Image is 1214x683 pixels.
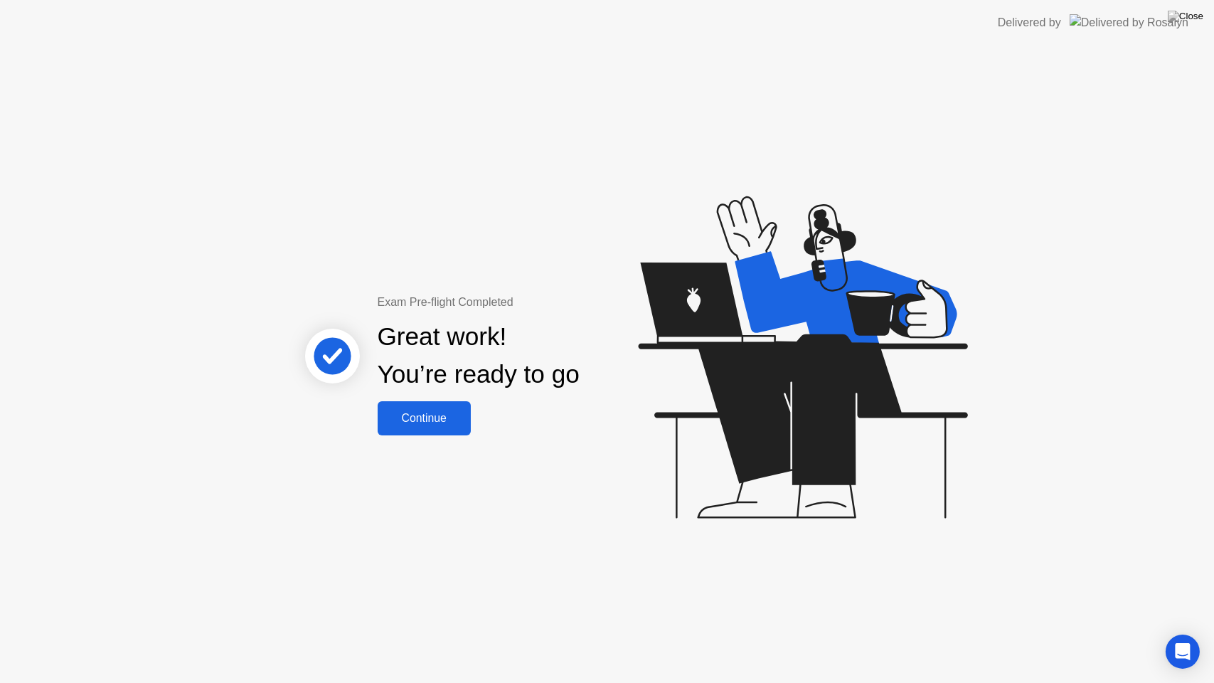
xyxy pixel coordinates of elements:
[378,401,471,435] button: Continue
[1166,635,1200,669] div: Open Intercom Messenger
[998,14,1061,31] div: Delivered by
[378,294,671,311] div: Exam Pre-flight Completed
[1070,14,1188,31] img: Delivered by Rosalyn
[1168,11,1203,22] img: Close
[378,318,580,393] div: Great work! You’re ready to go
[382,412,467,425] div: Continue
